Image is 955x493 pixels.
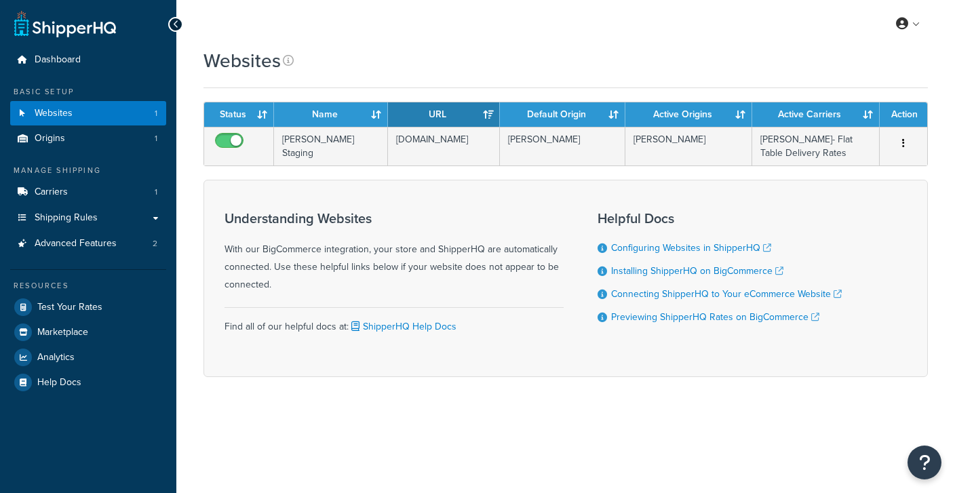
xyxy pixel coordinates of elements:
[10,180,166,205] li: Carriers
[37,352,75,363] span: Analytics
[35,54,81,66] span: Dashboard
[274,102,388,127] th: Name: activate to sort column ascending
[10,205,166,231] a: Shipping Rules
[10,165,166,176] div: Manage Shipping
[10,180,166,205] a: Carriers 1
[611,264,783,278] a: Installing ShipperHQ on BigCommerce
[35,186,68,198] span: Carriers
[10,320,166,344] a: Marketplace
[10,126,166,151] a: Origins 1
[37,327,88,338] span: Marketplace
[225,307,564,336] div: Find all of our helpful docs at:
[37,377,81,389] span: Help Docs
[14,10,116,37] a: ShipperHQ Home
[153,238,157,250] span: 2
[500,127,626,165] td: [PERSON_NAME]
[388,102,499,127] th: URL: activate to sort column ascending
[625,127,752,165] td: [PERSON_NAME]
[225,211,564,294] div: With our BigCommerce integration, your store and ShipperHQ are automatically connected. Use these...
[349,319,456,334] a: ShipperHQ Help Docs
[10,295,166,319] a: Test Your Rates
[203,47,281,74] h1: Websites
[155,133,157,144] span: 1
[10,47,166,73] a: Dashboard
[225,211,564,226] h3: Understanding Websites
[611,241,771,255] a: Configuring Websites in ShipperHQ
[35,133,65,144] span: Origins
[35,108,73,119] span: Websites
[598,211,842,226] h3: Helpful Docs
[388,127,499,165] td: [DOMAIN_NAME]
[10,86,166,98] div: Basic Setup
[10,126,166,151] li: Origins
[10,280,166,292] div: Resources
[611,310,819,324] a: Previewing ShipperHQ Rates on BigCommerce
[625,102,752,127] th: Active Origins: activate to sort column ascending
[155,108,157,119] span: 1
[10,231,166,256] a: Advanced Features 2
[500,102,626,127] th: Default Origin: activate to sort column ascending
[880,102,927,127] th: Action
[10,101,166,126] a: Websites 1
[10,370,166,395] a: Help Docs
[37,302,102,313] span: Test Your Rates
[274,127,388,165] td: [PERSON_NAME] Staging
[35,238,117,250] span: Advanced Features
[10,101,166,126] li: Websites
[155,186,157,198] span: 1
[35,212,98,224] span: Shipping Rules
[204,102,274,127] th: Status: activate to sort column ascending
[908,446,941,479] button: Open Resource Center
[10,231,166,256] li: Advanced Features
[752,127,880,165] td: [PERSON_NAME]- Flat Table Delivery Rates
[10,345,166,370] a: Analytics
[752,102,880,127] th: Active Carriers: activate to sort column ascending
[611,287,842,301] a: Connecting ShipperHQ to Your eCommerce Website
